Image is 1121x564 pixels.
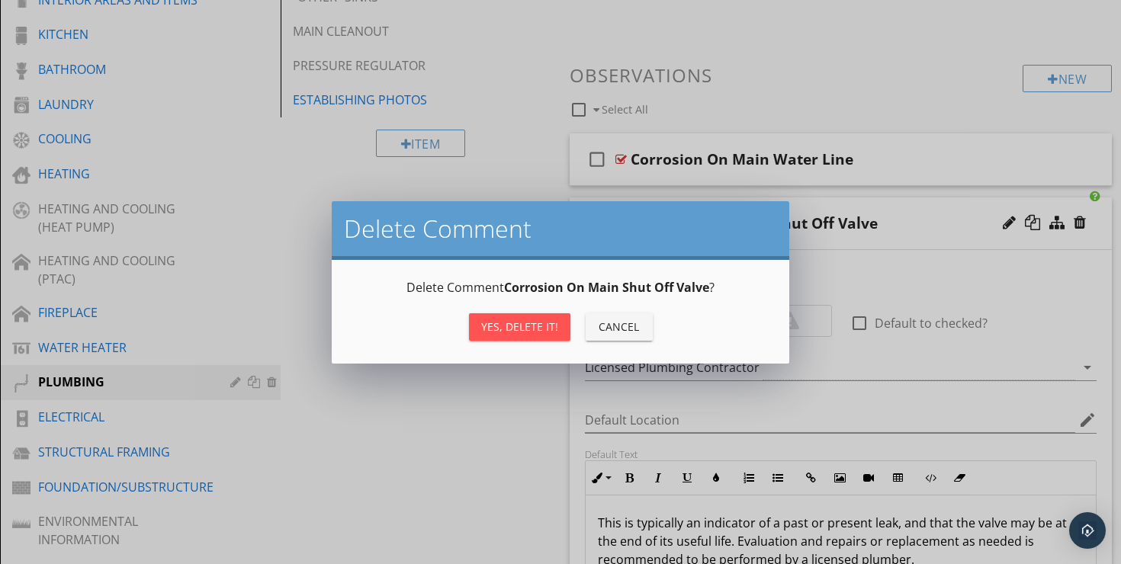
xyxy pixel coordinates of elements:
[344,213,777,244] h2: Delete Comment
[598,319,641,335] div: Cancel
[504,279,709,296] strong: Corrosion On Main Shut Off Valve
[586,313,653,341] button: Cancel
[1069,512,1106,549] div: Open Intercom Messenger
[350,278,771,296] p: Delete Comment ?
[469,313,570,341] button: Yes, Delete it!
[481,319,558,335] div: Yes, Delete it!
